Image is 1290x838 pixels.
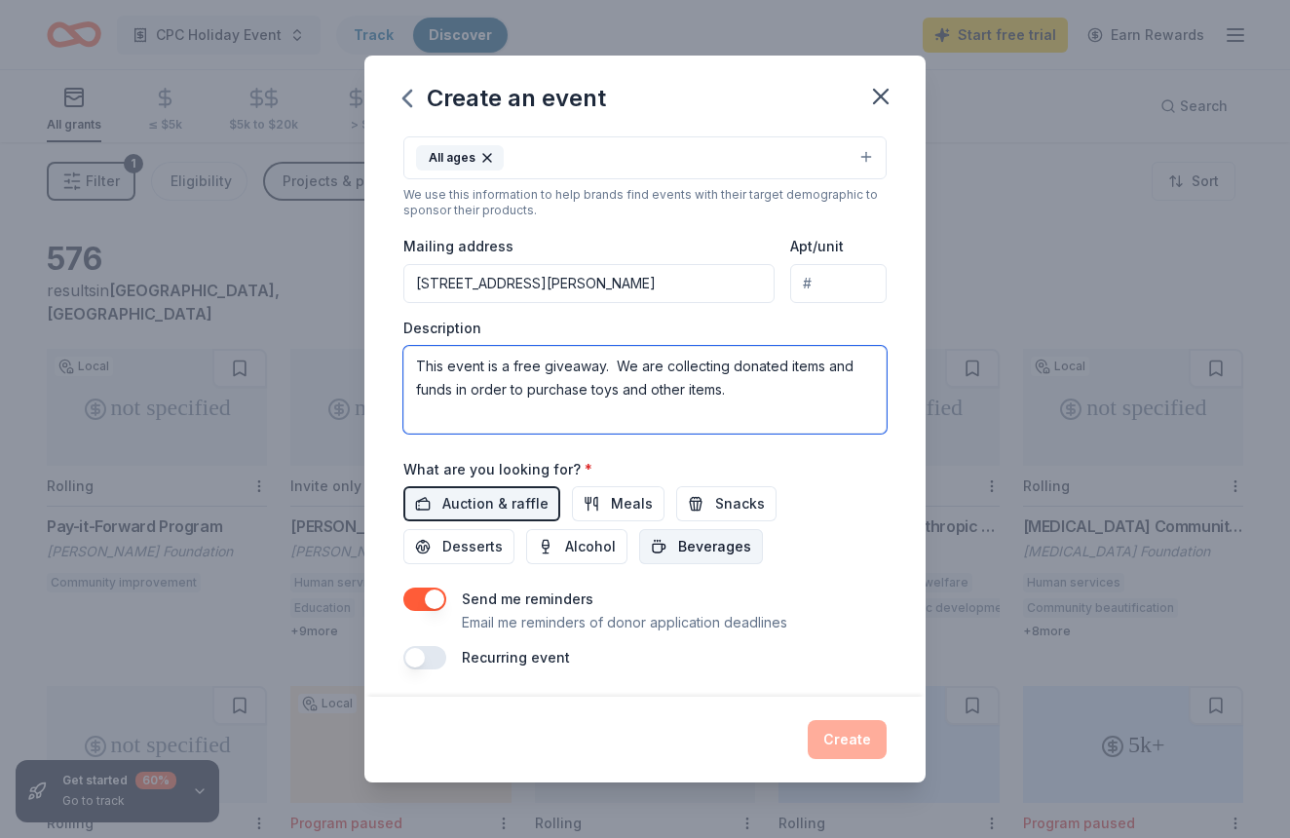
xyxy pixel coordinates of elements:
button: All ages [403,136,887,179]
span: Desserts [442,535,503,558]
textarea: This event is a free giveaway. We are collecting donated items and funds in order to purchase toy... [403,346,887,434]
button: Meals [572,486,664,521]
span: Meals [611,492,653,515]
span: Beverages [678,535,751,558]
input: Enter a US address [403,264,775,303]
input: # [790,264,887,303]
label: Apt/unit [790,237,844,256]
label: Recurring event [462,649,570,666]
label: What are you looking for? [403,460,592,479]
p: Email me reminders of donor application deadlines [462,611,787,634]
span: Alcohol [565,535,616,558]
button: Beverages [639,529,763,564]
div: All ages [416,145,504,171]
span: Snacks [715,492,765,515]
button: Alcohol [526,529,627,564]
label: Send me reminders [462,590,593,607]
div: We use this information to help brands find events with their target demographic to sponsor their... [403,187,887,218]
button: Snacks [676,486,777,521]
button: Auction & raffle [403,486,560,521]
label: Mailing address [403,237,513,256]
span: Auction & raffle [442,492,549,515]
label: Description [403,319,481,338]
button: Desserts [403,529,514,564]
div: Create an event [403,83,606,114]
